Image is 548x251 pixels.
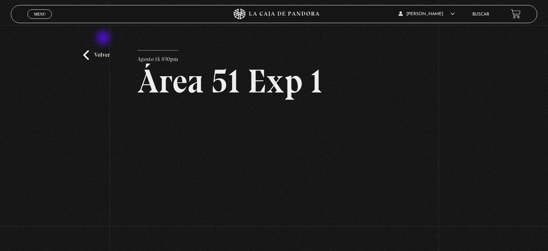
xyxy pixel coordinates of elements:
a: Buscar [472,12,489,17]
span: [PERSON_NAME] [398,12,455,16]
p: Agosto 14 830pm [137,50,178,65]
a: View your shopping cart [511,9,521,19]
h2: Área 51 Exp 1 [137,65,411,98]
span: Cerrar [31,18,48,23]
span: Menu [34,12,46,16]
a: Volver [83,50,110,60]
